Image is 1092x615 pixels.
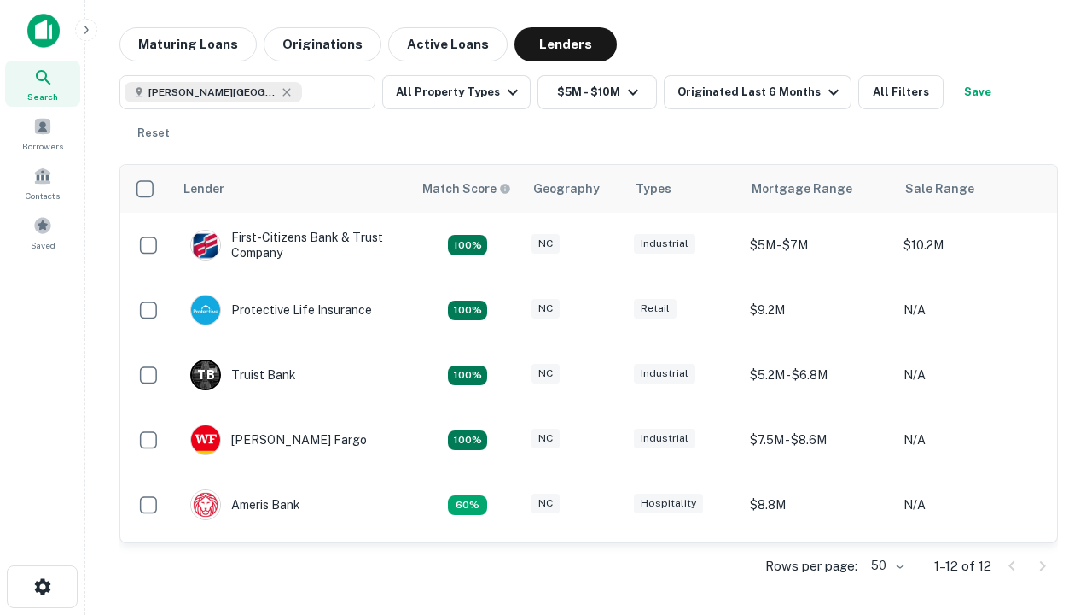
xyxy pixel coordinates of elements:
[741,213,895,278] td: $5M - $7M
[523,165,625,213] th: Geography
[448,495,487,516] div: Matching Properties: 1, hasApolloMatch: undefined
[905,179,974,199] div: Sale Range
[382,75,531,109] button: All Property Types
[950,75,1005,109] button: Save your search to get updates of matches that match your search criteria.
[634,234,695,254] div: Industrial
[191,296,220,325] img: picture
[448,430,487,451] div: Matching Properties: 2, hasApolloMatch: undefined
[514,27,617,61] button: Lenders
[741,472,895,537] td: $8.8M
[934,556,991,577] p: 1–12 of 12
[533,179,600,199] div: Geography
[197,366,214,384] p: T B
[531,364,560,384] div: NC
[264,27,381,61] button: Originations
[1007,424,1092,506] iframe: Chat Widget
[5,110,80,156] a: Borrowers
[31,238,55,252] span: Saved
[5,209,80,255] a: Saved
[388,27,508,61] button: Active Loans
[22,139,63,153] span: Borrowers
[191,231,220,260] img: picture
[531,299,560,319] div: NC
[190,360,296,390] div: Truist Bank
[895,165,1048,213] th: Sale Range
[531,429,560,448] div: NC
[27,90,58,103] span: Search
[634,364,695,384] div: Industrial
[895,472,1048,537] td: N/A
[412,165,523,213] th: Capitalize uses an advanced AI algorithm to match your search with the best lender. The match sco...
[191,425,220,454] img: picture
[625,165,741,213] th: Types
[531,494,560,513] div: NC
[741,537,895,602] td: $9.2M
[119,27,257,61] button: Maturing Loans
[664,75,851,109] button: Originated Last 6 Months
[634,494,703,513] div: Hospitality
[191,490,220,519] img: picture
[895,343,1048,407] td: N/A
[126,116,181,150] button: Reset
[531,234,560,254] div: NC
[634,299,677,319] div: Retail
[190,230,395,261] div: First-citizens Bank & Trust Company
[190,425,367,455] div: [PERSON_NAME] Fargo
[741,278,895,343] td: $9.2M
[422,179,511,198] div: Capitalize uses an advanced AI algorithm to match your search with the best lender. The match sco...
[26,189,60,202] span: Contacts
[895,213,1048,278] td: $10.2M
[183,179,224,199] div: Lender
[190,489,300,520] div: Ameris Bank
[895,407,1048,472] td: N/A
[448,235,487,255] div: Matching Properties: 2, hasApolloMatch: undefined
[895,278,1048,343] td: N/A
[741,343,895,407] td: $5.2M - $6.8M
[448,366,487,386] div: Matching Properties: 3, hasApolloMatch: undefined
[173,165,412,213] th: Lender
[27,14,60,48] img: capitalize-icon.png
[148,85,276,100] span: [PERSON_NAME][GEOGRAPHIC_DATA], [GEOGRAPHIC_DATA]
[190,295,372,325] div: Protective Life Insurance
[636,179,671,199] div: Types
[677,82,844,102] div: Originated Last 6 Months
[448,301,487,321] div: Matching Properties: 2, hasApolloMatch: undefined
[537,75,657,109] button: $5M - $10M
[752,179,852,199] div: Mortgage Range
[422,179,508,198] h6: Match Score
[741,165,895,213] th: Mortgage Range
[765,556,857,577] p: Rows per page:
[5,61,80,107] a: Search
[864,553,907,578] div: 50
[858,75,944,109] button: All Filters
[741,407,895,472] td: $7.5M - $8.6M
[895,537,1048,602] td: N/A
[634,429,695,448] div: Industrial
[5,160,80,206] a: Contacts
